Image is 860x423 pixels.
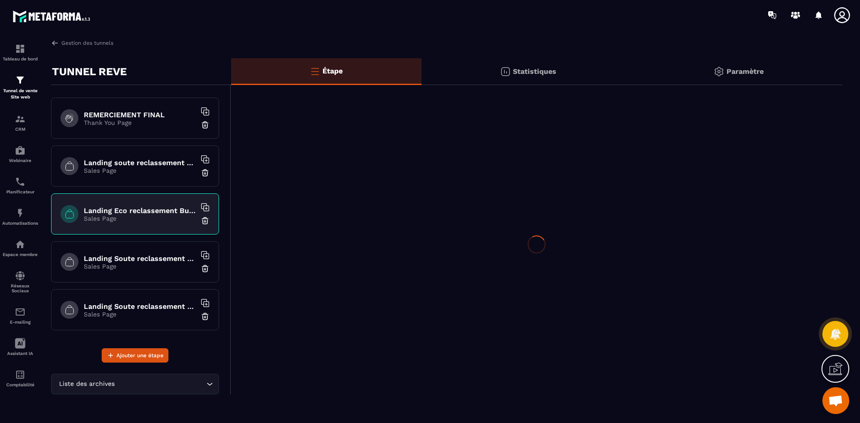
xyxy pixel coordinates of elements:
[84,254,196,263] h6: Landing Soute reclassement Eco paiement
[84,215,196,222] p: Sales Page
[13,8,93,25] img: logo
[2,138,38,170] a: automationsautomationsWebinaire
[310,66,320,77] img: bars-o.4a397970.svg
[714,66,724,77] img: setting-gr.5f69749f.svg
[84,206,196,215] h6: Landing Eco reclassement Business paiement
[84,302,196,311] h6: Landing Soute reclassement Business paiement
[2,264,38,300] a: social-networksocial-networkRéseaux Sociaux
[201,168,210,177] img: trash
[15,208,26,218] img: automations
[15,369,26,380] img: accountant
[2,127,38,132] p: CRM
[116,351,163,360] span: Ajouter une étape
[2,283,38,293] p: Réseaux Sociaux
[2,320,38,325] p: E-mailing
[500,66,511,77] img: stats.20deebd0.svg
[102,348,168,363] button: Ajouter une étape
[84,119,196,126] p: Thank You Page
[727,67,764,76] p: Paramètre
[52,63,127,81] p: TUNNEL REVE
[822,387,849,414] div: Ouvrir le chat
[15,43,26,54] img: formation
[2,252,38,257] p: Espace membre
[201,216,210,225] img: trash
[2,158,38,163] p: Webinaire
[2,300,38,331] a: emailemailE-mailing
[15,307,26,317] img: email
[84,167,196,174] p: Sales Page
[2,170,38,201] a: schedulerschedulerPlanificateur
[15,75,26,85] img: formation
[201,264,210,273] img: trash
[15,145,26,156] img: automations
[84,158,196,167] h6: Landing soute reclassement choix
[2,107,38,138] a: formationformationCRM
[2,363,38,394] a: accountantaccountantComptabilité
[15,176,26,187] img: scheduler
[51,39,59,47] img: arrow
[322,67,343,75] p: Étape
[15,270,26,281] img: social-network
[15,239,26,250] img: automations
[84,111,196,119] h6: REMERCIEMENT FINAL
[201,312,210,321] img: trash
[2,68,38,107] a: formationformationTunnel de vente Site web
[51,374,219,394] div: Search for option
[2,232,38,264] a: automationsautomationsEspace membre
[2,56,38,61] p: Tableau de bord
[84,263,196,270] p: Sales Page
[2,331,38,363] a: Assistant IA
[15,114,26,124] img: formation
[2,189,38,194] p: Planificateur
[2,88,38,100] p: Tunnel de vente Site web
[57,379,116,389] span: Liste des archives
[84,311,196,318] p: Sales Page
[116,379,204,389] input: Search for option
[201,120,210,129] img: trash
[2,382,38,387] p: Comptabilité
[2,37,38,68] a: formationformationTableau de bord
[2,221,38,226] p: Automatisations
[513,67,556,76] p: Statistiques
[2,201,38,232] a: automationsautomationsAutomatisations
[51,39,113,47] a: Gestion des tunnels
[2,351,38,356] p: Assistant IA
